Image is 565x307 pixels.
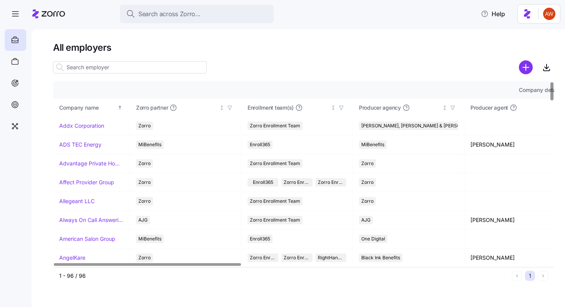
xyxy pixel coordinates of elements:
span: Enroll365 [253,178,273,187]
span: Zorro [138,178,151,187]
span: MiBenefits [361,140,384,149]
th: Producer agencyNot sorted [353,99,464,117]
span: AJG [361,216,371,224]
input: Search employer [53,61,207,73]
span: Zorro Enrollment Team [250,122,300,130]
span: Enroll365 [250,140,270,149]
span: Zorro Enrollment Experts [318,178,344,187]
img: 3c671664b44671044fa8929adf5007c6 [543,8,555,20]
button: Search across Zorro... [120,5,274,23]
span: Zorro Enrollment Team [250,197,300,205]
span: Zorro partner [136,104,168,112]
a: ADS TEC Energy [59,141,101,148]
span: Enroll365 [250,235,270,243]
a: Affect Provider Group [59,179,114,186]
div: Not sorted [442,105,447,110]
span: Producer agency [359,104,401,112]
div: Company name [59,103,116,112]
span: Zorro Enrollment Team [250,159,300,168]
span: One Digital [361,235,385,243]
a: Addx Corporation [59,122,104,130]
h1: All employers [53,42,554,53]
a: American Salon Group [59,235,115,243]
span: Help [481,9,505,18]
span: Zorro [361,197,374,205]
span: Zorro [361,178,374,187]
span: Zorro [138,254,151,262]
button: Previous page [512,271,522,281]
th: Zorro partnerNot sorted [130,99,241,117]
span: Zorro Enrollment Experts [284,254,310,262]
button: Next page [538,271,548,281]
span: Zorro [361,159,374,168]
span: Zorro Enrollment Team [284,178,310,187]
div: Not sorted [219,105,224,110]
th: Enrollment team(s)Not sorted [241,99,353,117]
span: [PERSON_NAME], [PERSON_NAME] & [PERSON_NAME] [361,122,481,130]
a: AngelKare [59,254,85,262]
span: Zorro [138,159,151,168]
a: Allegeant LLC [59,197,95,205]
span: MiBenefits [138,140,161,149]
button: Help [475,6,511,22]
span: Enrollment team(s) [248,104,294,112]
div: Sorted ascending [117,105,123,110]
span: Zorro [138,197,151,205]
a: Advantage Private Home Care [59,160,123,167]
span: Zorro Enrollment Team [250,254,276,262]
button: 1 [525,271,535,281]
div: Not sorted [553,105,559,110]
div: Not sorted [331,105,336,110]
svg: add icon [519,60,533,74]
span: Zorro Enrollment Team [250,216,300,224]
span: MiBenefits [138,235,161,243]
span: AJG [138,216,148,224]
span: Producer agent [470,104,508,112]
div: 1 - 96 / 96 [59,272,509,280]
span: RightHandMan Financial [318,254,344,262]
span: Black Ink Benefits [361,254,400,262]
span: Zorro [138,122,151,130]
span: Search across Zorro... [138,9,201,19]
a: Always On Call Answering Service [59,216,123,224]
th: Company nameSorted ascending [53,99,130,117]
